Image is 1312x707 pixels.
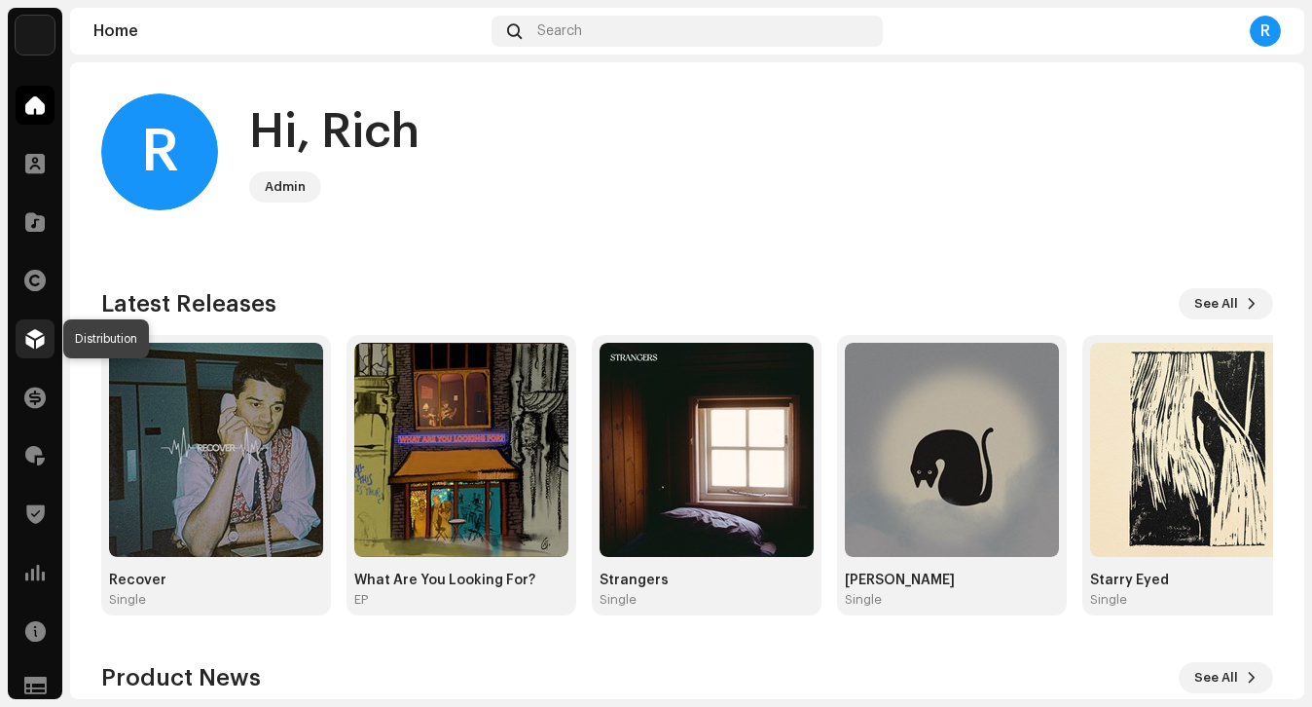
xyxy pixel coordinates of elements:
div: Admin [265,175,306,199]
div: Single [1090,592,1127,608]
div: Strangers [600,573,814,588]
div: Starry Eyed [1090,573,1304,588]
div: Hi, Rich [249,101,419,164]
img: 498d7386-672c-491c-b2fa-734454c69eb4 [845,343,1059,557]
span: See All [1194,284,1238,323]
div: Single [109,592,146,608]
div: Recover [109,573,323,588]
h3: Product News [101,662,261,693]
div: Home [93,23,484,39]
img: 34f81ff7-2202-4073-8c5d-62963ce809f3 [16,16,55,55]
img: b9d59dfa-07a0-4586-9f90-0db785534b46 [354,343,568,557]
div: EP [354,592,368,608]
div: What Are You Looking For? [354,573,568,588]
span: See All [1194,658,1238,697]
div: R [1250,16,1281,47]
button: See All [1179,288,1273,319]
img: d50a7560-53f9-4701-bab8-639027a018bb [109,343,323,557]
img: db65ae01-1b43-46e3-990b-23a08491fa69 [1090,343,1304,557]
div: [PERSON_NAME] [845,573,1059,588]
h3: Latest Releases [101,288,276,319]
div: Single [600,592,637,608]
div: Single [845,592,882,608]
img: fe234dcd-03c3-4dce-aa8f-fb7b22ca7c76 [600,343,814,557]
button: See All [1179,662,1273,693]
span: Search [537,23,582,39]
div: R [101,93,218,210]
